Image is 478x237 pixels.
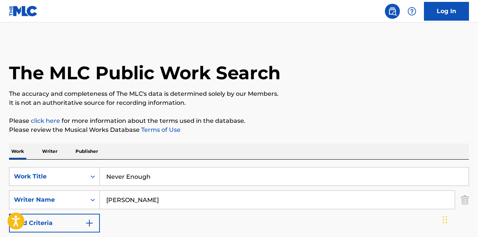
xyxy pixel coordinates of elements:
[443,208,447,231] div: Drag
[407,7,416,16] img: help
[9,125,469,134] p: Please review the Musical Works Database
[404,4,419,19] div: Help
[40,143,60,159] p: Writer
[424,2,469,21] a: Log In
[9,62,280,84] h1: The MLC Public Work Search
[73,143,100,159] p: Publisher
[85,219,94,228] img: 9d2ae6d4665cec9f34b9.svg
[9,6,38,17] img: MLC Logo
[461,190,469,209] img: Delete Criterion
[9,143,26,159] p: Work
[388,7,397,16] img: search
[31,117,60,124] a: click here
[385,4,400,19] a: Public Search
[9,214,100,232] button: Add Criteria
[9,89,469,98] p: The accuracy and completeness of The MLC's data is determined solely by our Members.
[14,195,81,204] div: Writer Name
[9,116,469,125] p: Please for more information about the terms used in the database.
[14,172,81,181] div: Work Title
[440,201,478,237] iframe: Chat Widget
[140,126,181,133] a: Terms of Use
[9,98,469,107] p: It is not an authoritative source for recording information.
